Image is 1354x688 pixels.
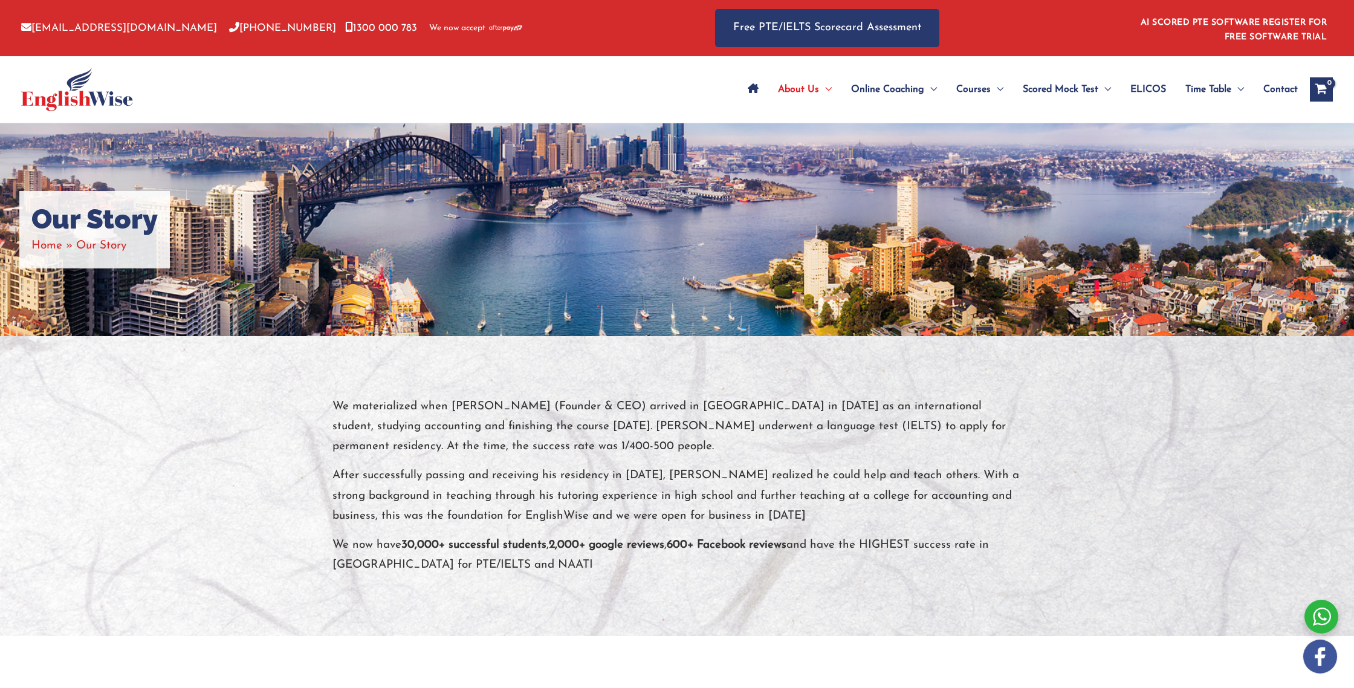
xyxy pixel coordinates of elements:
[31,240,62,252] a: Home
[715,9,939,47] a: Free PTE/IELTS Scorecard Assessment
[1310,77,1333,102] a: View Shopping Cart, empty
[1098,68,1111,111] span: Menu Toggle
[489,25,522,31] img: Afterpay-Logo
[1121,68,1176,111] a: ELICOS
[841,68,947,111] a: Online CoachingMenu Toggle
[947,68,1013,111] a: CoursesMenu Toggle
[229,23,336,33] a: [PHONE_NUMBER]
[429,22,485,34] span: We now accept
[667,539,786,551] strong: 600+ Facebook reviews
[332,466,1022,526] p: After successfully passing and receiving his residency in [DATE], [PERSON_NAME] realized he could...
[851,68,924,111] span: Online Coaching
[768,68,841,111] a: About UsMenu Toggle
[1133,8,1333,48] aside: Header Widget 1
[1185,68,1231,111] span: Time Table
[738,68,1298,111] nav: Site Navigation: Main Menu
[1254,68,1298,111] a: Contact
[991,68,1003,111] span: Menu Toggle
[549,539,664,551] strong: 2,000+ google reviews
[332,535,1022,576] p: We now have , , and have the HIGHEST success rate in [GEOGRAPHIC_DATA] for PTE/IELTS and NAATI
[31,203,158,236] h1: Our Story
[778,68,819,111] span: About Us
[332,397,1022,457] p: We materialized when [PERSON_NAME] (Founder & CEO) arrived in [GEOGRAPHIC_DATA] in [DATE] as an i...
[1303,640,1337,673] img: white-facebook.png
[1231,68,1244,111] span: Menu Toggle
[21,68,133,111] img: cropped-ew-logo
[1013,68,1121,111] a: Scored Mock TestMenu Toggle
[345,23,417,33] a: 1300 000 783
[401,539,546,551] strong: 30,000+ successful students
[1141,18,1327,42] a: AI SCORED PTE SOFTWARE REGISTER FOR FREE SOFTWARE TRIAL
[956,68,991,111] span: Courses
[1263,68,1298,111] span: Contact
[31,236,158,256] nav: Breadcrumbs
[1176,68,1254,111] a: Time TableMenu Toggle
[819,68,832,111] span: Menu Toggle
[924,68,937,111] span: Menu Toggle
[76,240,126,252] span: Our Story
[21,23,217,33] a: [EMAIL_ADDRESS][DOMAIN_NAME]
[1023,68,1098,111] span: Scored Mock Test
[1130,68,1166,111] span: ELICOS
